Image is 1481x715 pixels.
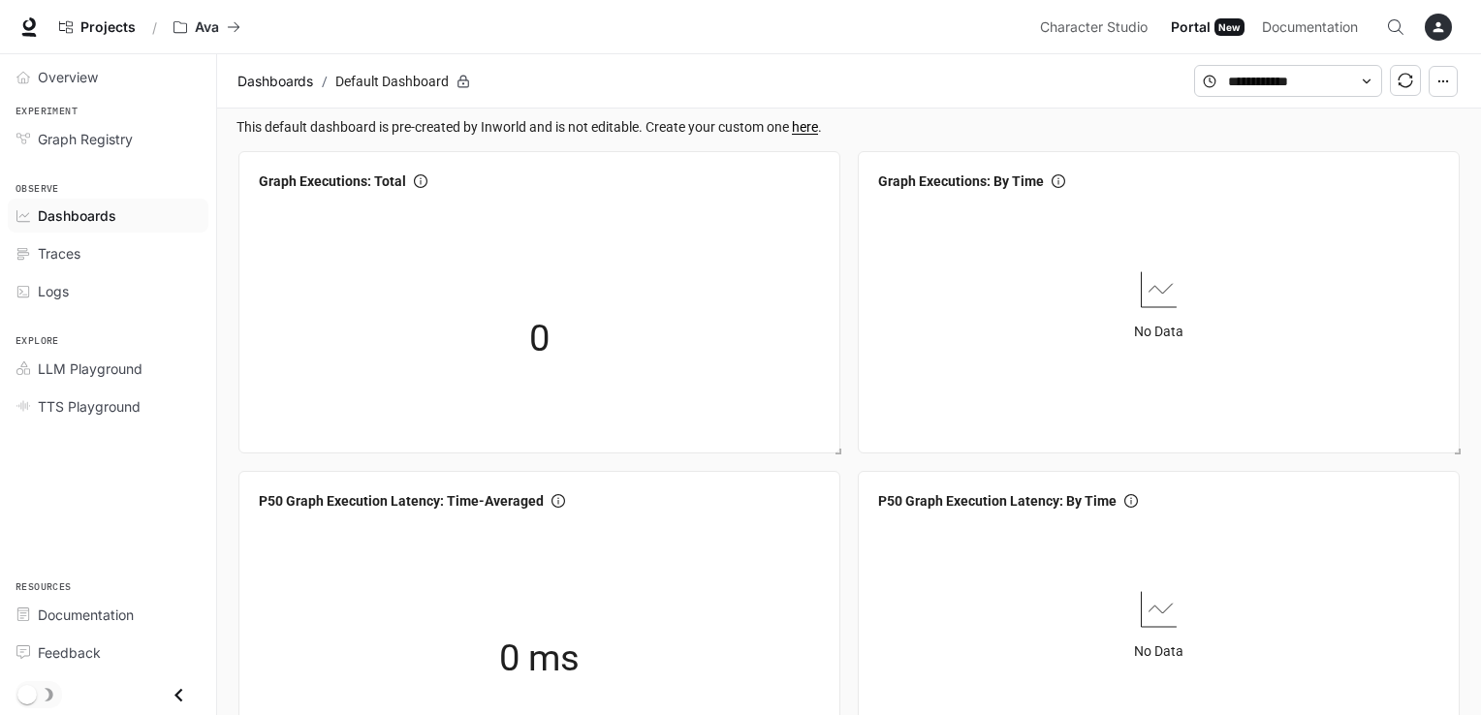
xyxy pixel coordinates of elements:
[551,494,565,508] span: info-circle
[878,490,1117,512] span: P50 Graph Execution Latency: By Time
[259,490,544,512] span: P50 Graph Execution Latency: Time-Averaged
[38,605,134,625] span: Documentation
[1254,8,1372,47] a: Documentation
[259,171,406,192] span: Graph Executions: Total
[8,274,208,308] a: Logs
[38,243,80,264] span: Traces
[1134,321,1183,342] article: No Data
[233,70,318,93] button: Dashboards
[8,199,208,233] a: Dashboards
[8,352,208,386] a: LLM Playground
[144,17,165,38] div: /
[17,683,37,704] span: Dark mode toggle
[1163,8,1252,47] a: PortalNew
[165,8,249,47] button: All workspaces
[331,63,453,100] article: Default Dashboard
[8,598,208,632] a: Documentation
[8,60,208,94] a: Overview
[878,171,1044,192] span: Graph Executions: By Time
[792,119,818,135] a: here
[8,636,208,669] a: Feedback
[1134,640,1183,662] article: No Data
[38,205,116,226] span: Dashboards
[1398,73,1413,88] span: sync
[1124,494,1138,508] span: info-circle
[237,70,313,93] span: Dashboards
[1171,16,1211,40] span: Portal
[8,122,208,156] a: Graph Registry
[80,19,136,36] span: Projects
[236,116,1465,138] span: This default dashboard is pre-created by Inworld and is not editable. Create your custom one .
[1032,8,1161,47] a: Character Studio
[1052,174,1065,188] span: info-circle
[322,71,328,92] span: /
[38,396,141,417] span: TTS Playground
[1376,8,1415,47] button: Open Command Menu
[50,8,144,47] a: Go to projects
[8,389,208,423] a: TTS Playground
[38,642,101,663] span: Feedback
[529,309,550,367] span: 0
[1214,18,1245,36] div: New
[195,19,219,36] p: Ava
[38,358,142,379] span: LLM Playground
[38,67,98,87] span: Overview
[414,174,427,188] span: info-circle
[8,236,208,270] a: Traces
[157,675,201,715] button: Close drawer
[38,281,69,301] span: Logs
[499,629,580,687] span: 0 ms
[38,129,133,149] span: Graph Registry
[1040,16,1148,40] span: Character Studio
[1262,16,1358,40] span: Documentation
